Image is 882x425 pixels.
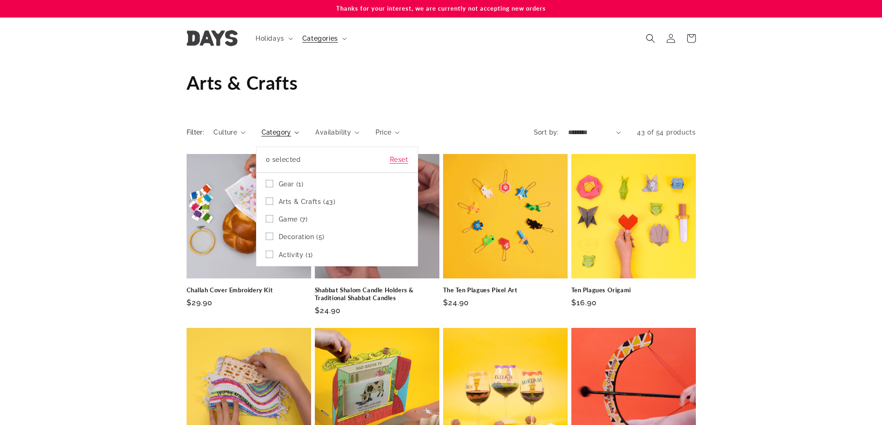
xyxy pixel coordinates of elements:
span: Activity (1) [279,251,313,259]
span: Gear (1) [279,180,304,188]
span: Game (7) [279,215,308,223]
span: Arts & Crafts (43) [279,197,336,206]
span: 0 selected [266,154,301,166]
span: Decoration (5) [279,233,325,241]
img: Days United [187,30,238,46]
span: Categories [302,34,338,43]
a: Reset [390,154,408,166]
summary: Category (0 selected) [262,128,300,137]
summary: Categories [297,29,350,48]
summary: Holidays [250,29,297,48]
summary: Search [640,28,661,49]
span: Holidays [256,34,284,43]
